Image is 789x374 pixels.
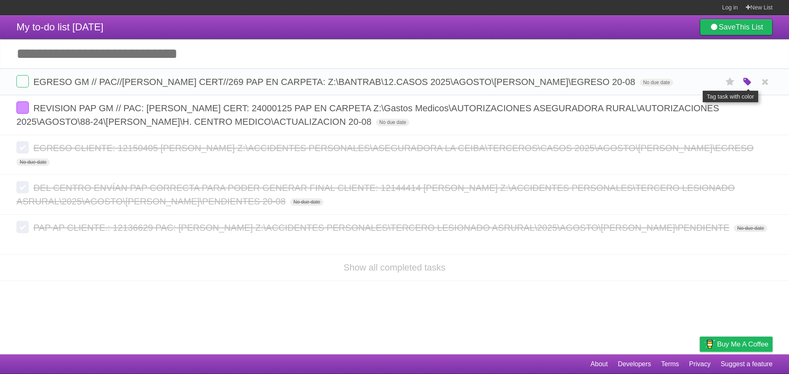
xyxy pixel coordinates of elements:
[16,158,50,166] span: No due date
[689,356,711,372] a: Privacy
[16,221,29,233] label: Done
[16,103,719,127] span: REVISION PAP GM // PAC: [PERSON_NAME] CERT: 24000125 PAP EN CARPETA Z:\Gastos Medicos\AUTORIZACIO...
[661,356,679,372] a: Terms
[700,337,773,352] a: Buy me a coffee
[376,119,409,126] span: No due date
[16,181,29,193] label: Done
[16,75,29,87] label: Done
[704,337,715,351] img: Buy me a coffee
[591,356,608,372] a: About
[717,337,768,351] span: Buy me a coffee
[734,225,767,232] span: No due date
[33,223,731,233] span: PAP AP CLIENTE.: 12136629 PAC: [PERSON_NAME] Z:\ACCIDENTES PERSONALES\TERCERO LESIONADO ASRURAL\2...
[722,75,738,89] label: Star task
[700,19,773,35] a: SaveThis List
[16,183,735,207] span: DEL CENTRO ENVÍAN PAP CORRECTA PARA PODER GENERAR FINAL CLIENTE: 12144414 [PERSON_NAME] Z:\ACCIDE...
[16,21,104,32] span: My to-do list [DATE]
[33,143,756,153] span: EGRESO CLIENTE: 12150405 [PERSON_NAME] Z:\ACCIDENTES PERSONALES\ASEGURADORA LA CEIBA\TERCEROS\CAS...
[618,356,651,372] a: Developers
[16,101,29,114] label: Done
[16,141,29,154] label: Done
[33,77,637,87] span: EGRESO GM // PAC//[PERSON_NAME] CERT//269 PAP EN CARPETA: Z:\BANTRAB\12.CASOS 2025\AGOSTO\[PERSON...
[640,79,673,86] span: No due date
[736,23,763,31] b: This List
[344,262,445,273] a: Show all completed tasks
[290,198,323,206] span: No due date
[721,356,773,372] a: Suggest a feature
